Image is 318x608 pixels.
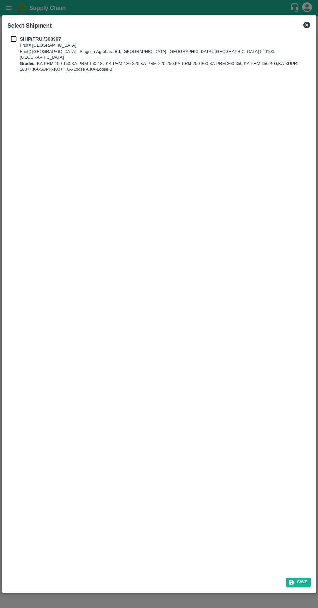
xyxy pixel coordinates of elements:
button: Save [286,578,311,587]
b: SHIP/FRUI/360967 [20,36,61,42]
p: KA-PRM-100-150,KA-PRM-150-180,KA-PRM-180-220,KA-PRM-220-250,KA-PRM-250-300,KA-PRM-300-350,KA-PRM-... [20,61,311,73]
b: Select Shipment [7,22,52,29]
b: Grades: [20,61,36,66]
p: FruitX [GEOGRAPHIC_DATA] , Singena Agrahara Rd, [GEOGRAPHIC_DATA], [GEOGRAPHIC_DATA], [GEOGRAPHIC... [20,49,311,61]
p: FruitX [GEOGRAPHIC_DATA] [20,42,311,49]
